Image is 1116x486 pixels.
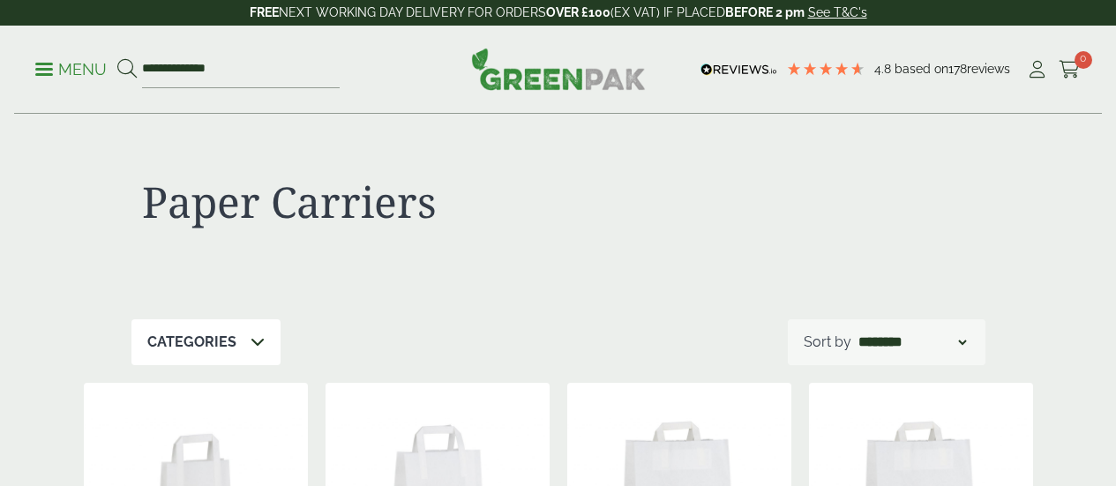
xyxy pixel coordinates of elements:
[967,62,1010,76] span: reviews
[1059,56,1081,83] a: 0
[471,48,646,90] img: GreenPak Supplies
[855,332,970,353] select: Shop order
[1075,51,1092,69] span: 0
[804,332,851,353] p: Sort by
[142,176,548,228] h1: Paper Carriers
[1026,61,1048,79] i: My Account
[1059,61,1081,79] i: Cart
[35,59,107,80] p: Menu
[250,5,279,19] strong: FREE
[948,62,967,76] span: 178
[874,62,895,76] span: 4.8
[895,62,948,76] span: Based on
[808,5,867,19] a: See T&C's
[786,61,865,77] div: 4.78 Stars
[35,59,107,77] a: Menu
[147,332,236,353] p: Categories
[700,64,777,76] img: REVIEWS.io
[725,5,805,19] strong: BEFORE 2 pm
[546,5,610,19] strong: OVER £100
